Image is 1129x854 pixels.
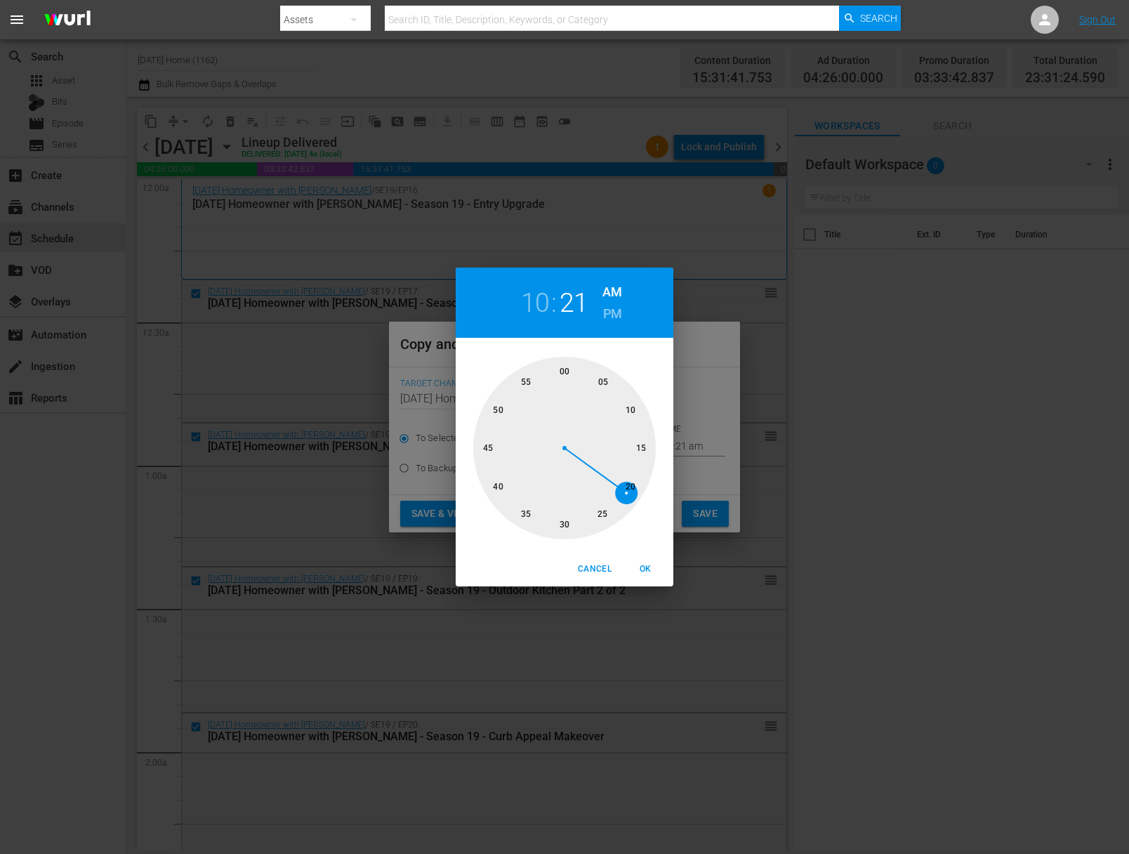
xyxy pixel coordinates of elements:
[8,11,25,28] span: menu
[860,6,897,31] span: Search
[551,287,557,319] h2: :
[602,281,622,303] button: AM
[602,303,622,325] button: PM
[623,558,668,581] button: OK
[628,562,662,577] span: OK
[603,303,622,325] h6: PM
[1079,14,1116,25] a: Sign Out
[521,287,550,319] button: 10
[578,562,612,577] span: Cancel
[560,287,588,319] button: 21
[34,4,101,37] img: ans4CAIJ8jUAAAAAAAAAAAAAAAAAAAAAAAAgQb4GAAAAAAAAAAAAAAAAAAAAAAAAJMjXAAAAAAAAAAAAAAAAAAAAAAAAgAT5G...
[572,558,617,581] button: Cancel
